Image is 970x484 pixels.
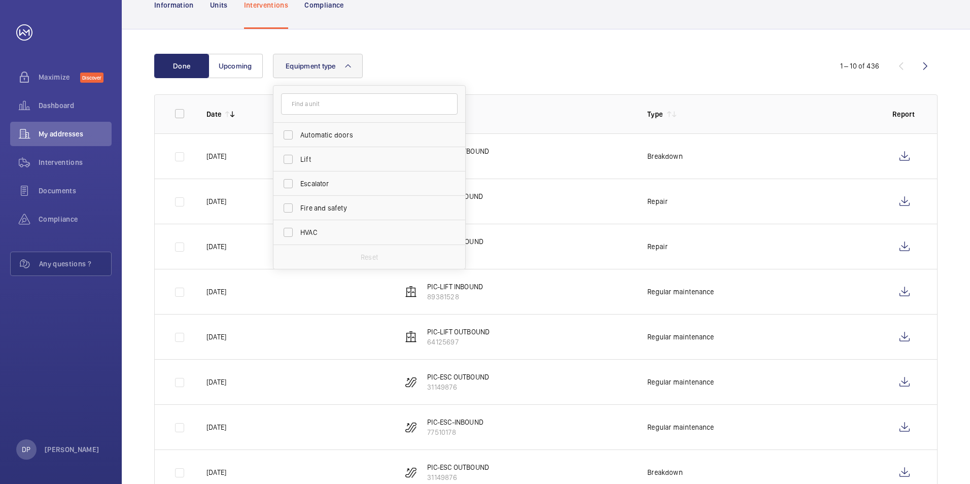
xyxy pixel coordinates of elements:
p: Regular maintenance [647,287,714,297]
p: 64125697 [427,337,490,347]
span: Equipment type [286,62,336,70]
span: Discover [80,73,103,83]
button: Equipment type [273,54,363,78]
p: Report [892,109,917,119]
p: [DATE] [206,467,226,477]
p: Repair [647,196,668,206]
p: [DATE] [206,196,226,206]
img: escalator.svg [405,466,417,478]
p: 31149876 [427,382,489,392]
p: Reset [361,252,378,262]
img: escalator.svg [405,421,417,433]
img: elevator.svg [405,331,417,343]
div: 1 – 10 of 436 [840,61,879,71]
span: My addresses [39,129,112,139]
p: [DATE] [206,287,226,297]
p: PIC-LIFT INBOUND [427,282,483,292]
input: Find a unit [281,93,458,115]
span: Escalator [300,179,440,189]
p: Regular maintenance [647,377,714,387]
p: [DATE] [206,422,226,432]
button: Upcoming [208,54,263,78]
p: Regular maintenance [647,332,714,342]
p: PIC-LIFT OUTBOUND [427,327,490,337]
span: Maximize [39,72,80,82]
span: Documents [39,186,112,196]
p: Repair [647,241,668,252]
p: PIC-ESC-INBOUND [427,417,483,427]
p: 89381528 [427,292,483,302]
button: Done [154,54,209,78]
span: Compliance [39,214,112,224]
span: Fire and safety [300,203,440,213]
span: HVAC [300,227,440,237]
span: Lift [300,154,440,164]
p: 77510178 [427,427,483,437]
p: 31149876 [427,472,489,482]
p: Unit [402,109,631,119]
img: escalator.svg [405,376,417,388]
p: Date [206,109,221,119]
span: Interventions [39,157,112,167]
p: [DATE] [206,151,226,161]
span: Any questions ? [39,259,111,269]
img: elevator.svg [405,286,417,298]
p: PIC-ESC OUTBOUND [427,372,489,382]
span: Dashboard [39,100,112,111]
p: DP [22,444,30,455]
p: Breakdown [647,151,683,161]
p: PIC-ESC OUTBOUND [427,462,489,472]
p: [PERSON_NAME] [45,444,99,455]
p: [DATE] [206,241,226,252]
p: Type [647,109,663,119]
span: Automatic doors [300,130,440,140]
p: Regular maintenance [647,422,714,432]
p: [DATE] [206,332,226,342]
p: [DATE] [206,377,226,387]
p: Breakdown [647,467,683,477]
